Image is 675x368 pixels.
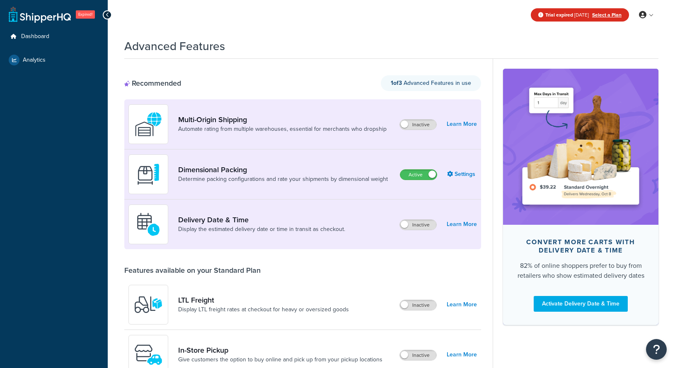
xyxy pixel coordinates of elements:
[178,125,387,133] a: Automate rating from multiple warehouses, essential for merchants who dropship
[516,238,645,255] div: Convert more carts with delivery date & time
[6,53,102,67] a: Analytics
[447,299,477,310] a: Learn More
[21,33,49,40] span: Dashboard
[400,120,436,130] label: Inactive
[400,300,436,310] label: Inactive
[178,215,345,224] a: Delivery Date & Time
[592,11,622,19] a: Select a Plan
[400,350,436,360] label: Inactive
[391,79,471,87] span: Advanced Features in use
[516,261,645,281] div: 82% of online shoppers prefer to buy from retailers who show estimated delivery dates
[134,160,163,189] img: DTVBYsAAAAAASUVORK5CYII=
[178,225,345,233] a: Display the estimated delivery date or time in transit as checkout.
[646,339,667,360] button: Open Resource Center
[134,290,163,319] img: y79ZsPf0fXUFUhFXDzUgf+ktZg5F2+ohG75+v3d2s1D9TjoU8PiyCIluIjV41seZevKCRuEjTPPOKHJsQcmKCXGdfprl3L4q7...
[534,296,628,312] a: Activate Delivery Date & Time
[545,11,589,19] span: [DATE]
[178,296,349,305] a: LTL Freight
[124,38,225,54] h1: Advanced Features
[6,29,102,44] a: Dashboard
[124,79,181,88] div: Recommended
[23,57,46,64] span: Analytics
[124,266,261,275] div: Features available on your Standard Plan
[178,356,382,364] a: Give customers the option to buy online and pick up from your pickup locations
[447,168,477,180] a: Settings
[178,115,387,124] a: Multi-Origin Shipping
[545,11,573,19] strong: Trial expired
[447,349,477,361] a: Learn More
[391,79,402,87] strong: 1 of 3
[447,219,477,230] a: Learn More
[178,165,388,174] a: Dimensional Packing
[134,210,163,239] img: gfkeb5ejjkALwAAAABJRU5ErkJggg==
[178,305,349,314] a: Display LTL freight rates at checkout for heavy or oversized goods
[178,175,388,183] a: Determine packing configurations and rate your shipments by dimensional weight
[76,10,95,19] span: Expired!
[447,118,477,130] a: Learn More
[178,346,382,355] a: In-Store Pickup
[134,110,163,139] img: WatD5o0RtDAAAAAElFTkSuQmCC
[400,170,437,180] label: Active
[515,81,646,212] img: feature-image-ddt-36eae7f7280da8017bfb280eaccd9c446f90b1fe08728e4019434db127062ab4.png
[400,220,436,230] label: Inactive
